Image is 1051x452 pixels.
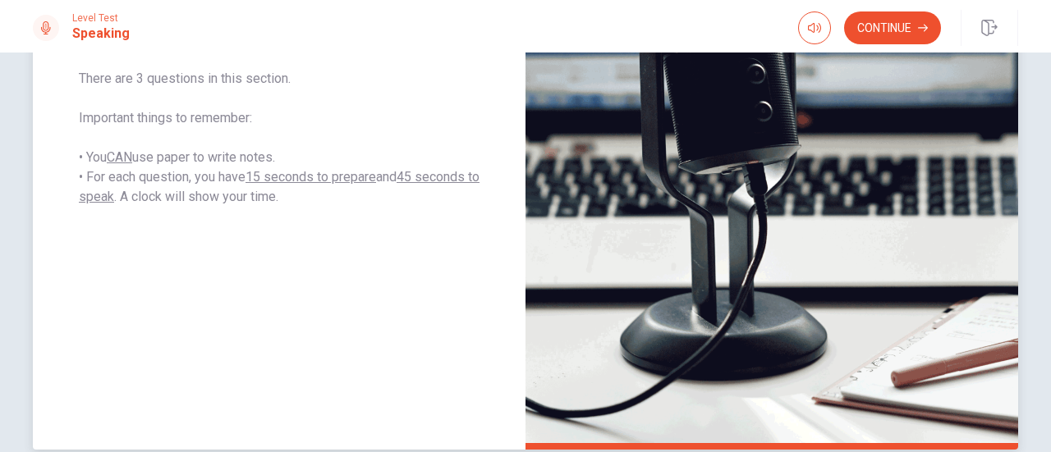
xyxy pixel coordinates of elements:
u: CAN [107,149,132,165]
span: Level Test [72,12,130,24]
u: 15 seconds to prepare [246,169,376,185]
span: The Speaking Test will start now. There are 3 questions in this section. Important things to reme... [79,30,480,207]
button: Continue [844,11,941,44]
h1: Speaking [72,24,130,43]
